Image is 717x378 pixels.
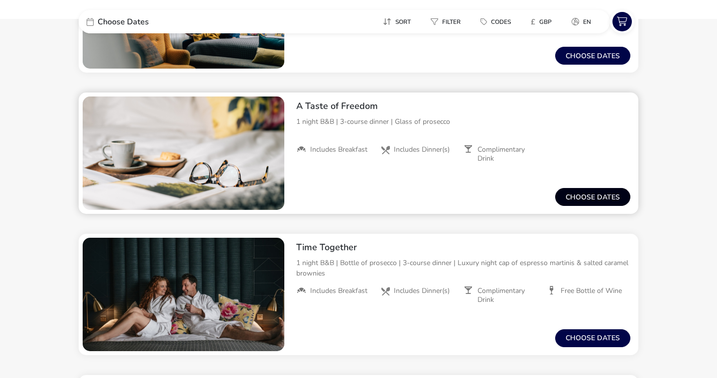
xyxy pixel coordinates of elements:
[564,14,599,29] button: en
[423,14,469,29] button: Filter
[555,188,630,206] button: Choose dates
[473,14,523,29] naf-pibe-menu-bar-item: Codes
[561,286,622,295] span: Free Bottle of Wine
[395,18,411,26] span: Sort
[296,242,630,253] h2: Time Together
[531,17,535,27] i: £
[555,329,630,347] button: Choose dates
[83,238,284,351] swiper-slide: 1 / 1
[296,100,630,112] h2: A Taste of Freedom
[583,18,591,26] span: en
[375,14,423,29] naf-pibe-menu-bar-item: Sort
[478,286,539,304] span: Complimentary Drink
[394,145,450,154] span: Includes Dinner(s)
[310,286,367,295] span: Includes Breakfast
[310,145,367,154] span: Includes Breakfast
[375,14,419,29] button: Sort
[523,14,564,29] naf-pibe-menu-bar-item: £GBP
[523,14,560,29] button: £GBP
[491,18,511,26] span: Codes
[442,18,461,26] span: Filter
[79,10,228,33] div: Choose Dates
[564,14,603,29] naf-pibe-menu-bar-item: en
[296,258,630,279] p: 1 night B&B | Bottle of prosecco | 3-course dinner | Luxury night cap of espresso martinis & salt...
[473,14,519,29] button: Codes
[288,234,638,312] div: Time Together1 night B&B | Bottle of prosecco | 3-course dinner | Luxury night cap of espresso ma...
[288,93,638,171] div: A Taste of Freedom1 night B&B | 3-course dinner | Glass of proseccoIncludes BreakfastIncludes Din...
[423,14,473,29] naf-pibe-menu-bar-item: Filter
[98,18,149,26] span: Choose Dates
[296,116,630,127] p: 1 night B&B | 3-course dinner | Glass of prosecco
[555,47,630,65] button: Choose dates
[539,18,552,26] span: GBP
[394,286,450,295] span: Includes Dinner(s)
[83,96,284,210] swiper-slide: 1 / 1
[478,145,539,163] span: Complimentary Drink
